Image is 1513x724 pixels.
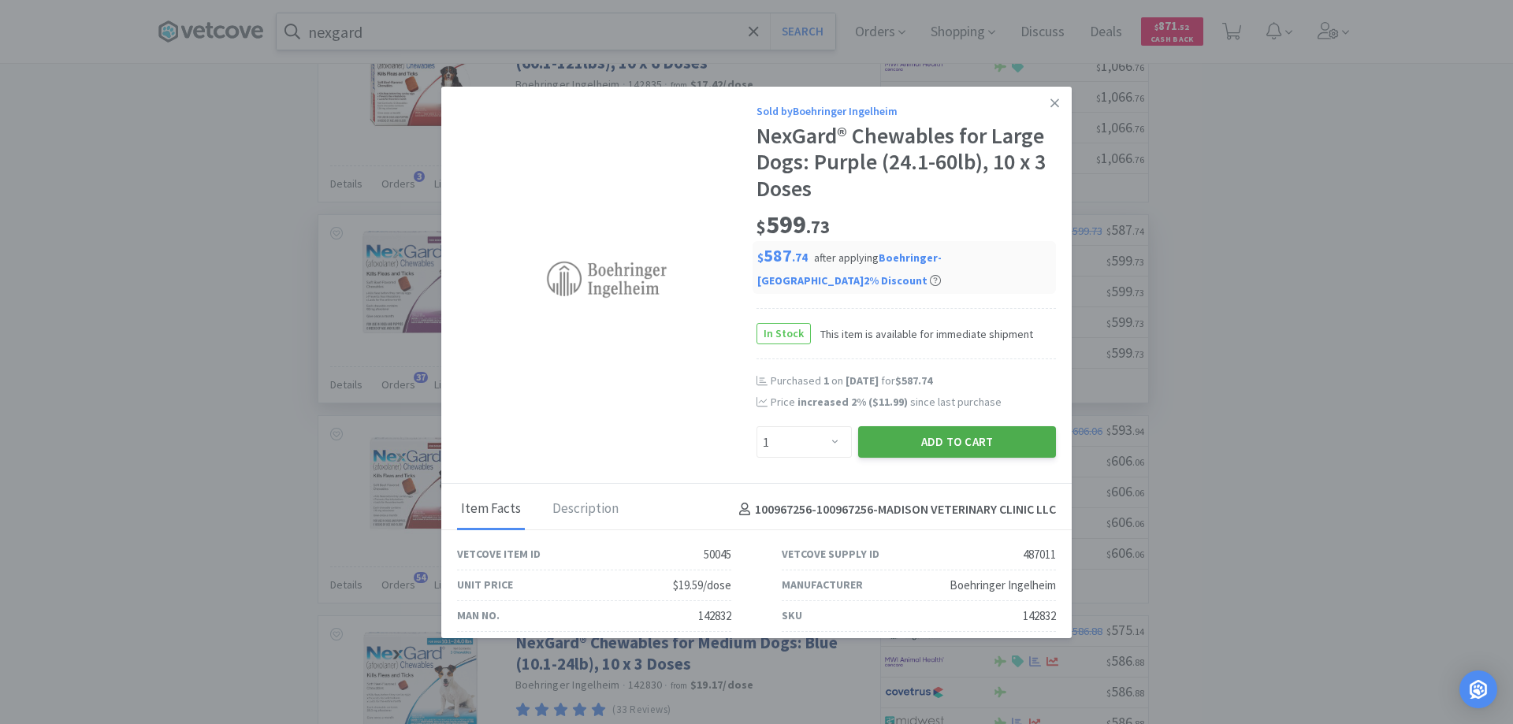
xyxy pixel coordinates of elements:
[858,426,1056,458] button: Add to Cart
[895,373,932,388] span: $587.74
[757,250,764,265] span: $
[457,490,525,529] div: Item Facts
[756,216,766,238] span: $
[756,209,830,240] span: 599
[782,576,863,593] div: Manufacturer
[771,373,1056,389] div: Purchased on for
[696,637,731,656] div: $599.73
[704,545,731,564] div: 50045
[806,216,830,238] span: . 73
[733,499,1056,520] h4: 100967256-100967256 - MADISON VETERINARY CLINIC LLC
[698,607,731,626] div: 142832
[548,490,623,529] div: Description
[457,607,500,624] div: Man No.
[756,123,1056,202] div: NexGard® Chewables for Large Dogs: Purple (24.1-60lb), 10 x 3 Doses
[756,102,1056,120] div: Sold by Boehringer Ingelheim
[792,250,808,265] span: . 74
[757,251,942,288] span: after applying
[782,607,802,624] div: SKU
[504,177,709,382] img: 73624780a4154f7f957d416396e028d0_487011.jpeg
[872,395,904,409] span: $11.99
[457,576,513,593] div: Unit Price
[1023,607,1056,626] div: 142832
[846,373,879,388] span: [DATE]
[757,324,810,343] span: In Stock
[1459,670,1497,708] div: Open Intercom Messenger
[757,244,808,266] span: 587
[782,545,879,562] div: Vetcove Supply ID
[673,576,731,595] div: $19.59/dose
[823,373,829,388] span: 1
[771,393,1056,410] div: Price since last purchase
[457,637,511,655] div: List Price
[811,325,1033,343] span: This item is available for immediate shipment
[950,576,1056,595] div: Boehringer Ingelheim
[797,395,908,409] span: increased 2 % ( )
[1023,545,1056,564] div: 487011
[457,545,541,562] div: Vetcove Item ID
